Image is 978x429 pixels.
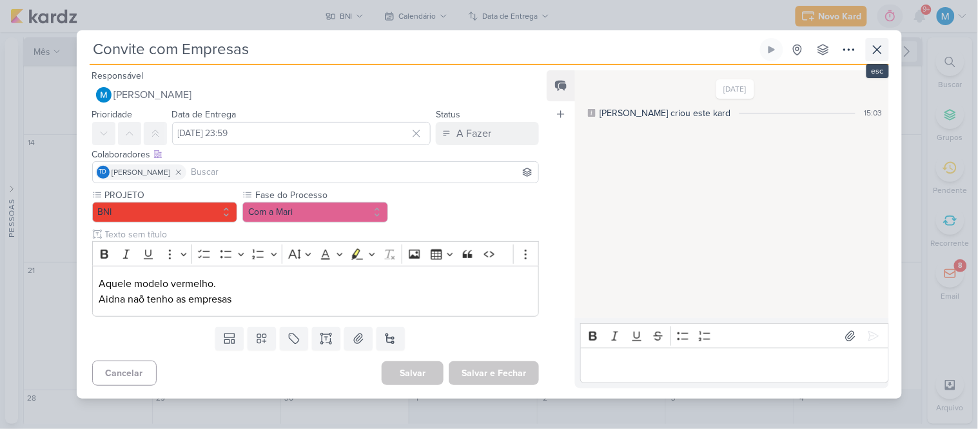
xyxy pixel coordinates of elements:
div: Thais de carvalho [97,166,110,179]
div: Editor toolbar [580,323,888,348]
label: Prioridade [92,109,133,120]
div: Colaboradores [92,148,540,161]
p: Td [99,169,107,175]
div: [PERSON_NAME] criou este kard [600,106,730,120]
label: Status [436,109,460,120]
div: Editor editing area: main [580,348,888,383]
input: Buscar [189,165,536,180]
button: Com a Mari [242,202,388,223]
input: Texto sem título [103,228,540,241]
span: [PERSON_NAME] [112,166,171,178]
button: BNI [92,202,238,223]
div: Editor editing area: main [92,266,540,317]
input: Kard Sem Título [90,38,758,61]
label: Fase do Processo [254,188,388,202]
p: Aidna naõ tenho as empresas [99,292,532,307]
div: 15:03 [865,107,883,119]
div: esc [866,64,889,78]
div: A Fazer [456,126,491,141]
button: Cancelar [92,361,157,386]
input: Select a date [172,122,431,145]
p: Aquele modelo vermelho. [99,276,532,292]
img: MARIANA MIRANDA [96,87,112,103]
span: [PERSON_NAME] [114,87,192,103]
button: A Fazer [436,122,539,145]
div: Ligar relógio [767,45,777,55]
label: Data de Entrega [172,109,237,120]
div: Editor toolbar [92,241,540,266]
label: Responsável [92,70,144,81]
button: [PERSON_NAME] [92,83,540,106]
label: PROJETO [104,188,238,202]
